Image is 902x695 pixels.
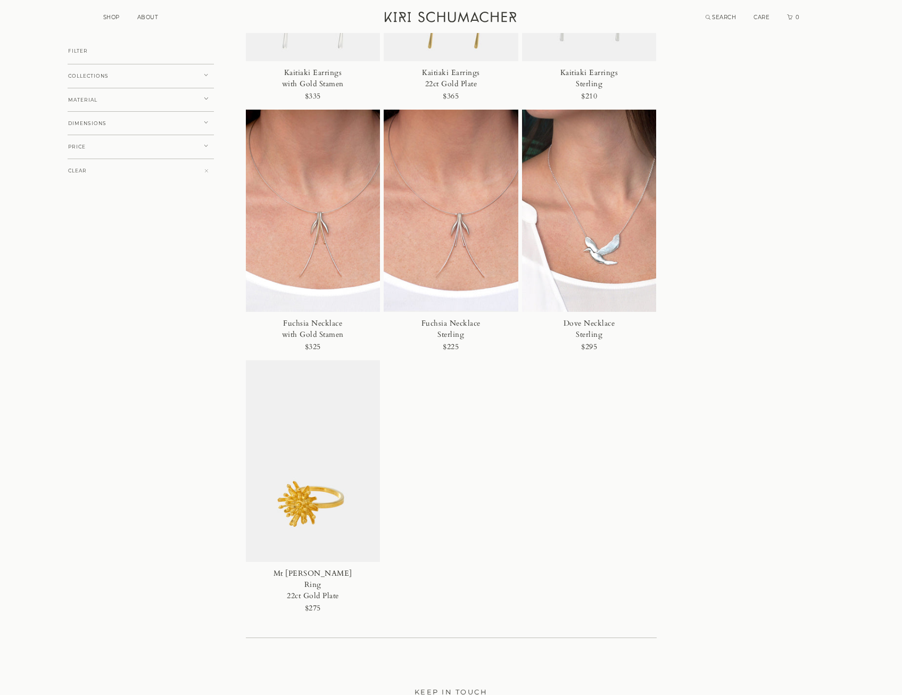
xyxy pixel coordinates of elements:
[68,168,87,173] span: CLEAR
[795,14,800,21] span: 0
[408,67,494,89] div: Kaitiaki Earrings 22ct Gold Plate
[443,89,459,104] div: $365
[270,318,356,340] div: Fuchsia Necklace with Gold Stamen
[546,318,632,340] div: Dove Necklace Sterling
[384,110,518,360] a: Fuchsia NecklaceSterling$225
[378,5,525,32] a: Kiri Schumacher Home
[137,14,159,21] a: ABOUT
[522,110,657,360] a: Dove NecklaceSterling$295
[443,340,459,354] div: $225
[712,14,736,21] span: SEARCH
[270,67,356,89] div: Kaitiaki Earrings with Gold Stamen
[246,360,380,562] img: Mt Cook Lily Ring 22ct Gold Plate
[246,110,380,360] a: Fuchsia Necklacewith Gold Stamen$325
[581,340,597,354] div: $295
[68,48,88,54] span: FILTER
[68,121,106,126] span: DIMENSIONS
[546,67,632,89] div: Kaitiaki Earrings Sterling
[706,14,737,21] a: Search
[270,568,356,601] div: Mt [PERSON_NAME] Ring 22ct Gold Plate
[408,318,494,340] div: Fuchsia Necklace Sterling
[787,14,800,21] a: Cart
[68,135,214,159] button: PRICE
[68,88,214,112] button: MATERIAL
[68,159,214,183] button: CLEAR
[68,64,214,88] button: COLLECTIONS
[246,110,380,312] img: Fuchsia Necklace with Gold Stamen
[68,111,214,136] button: DIMENSIONS
[68,73,109,79] span: COLLECTIONS
[103,14,120,21] a: SHOP
[68,97,97,103] span: MATERIAL
[68,144,86,150] span: PRICE
[754,14,769,21] a: CARE
[305,601,321,616] div: $275
[305,89,321,104] div: $335
[246,360,380,611] a: Mt [PERSON_NAME] Ring22ct Gold Plate$275
[384,110,518,312] img: Fuchsia Necklace Sterling
[522,110,657,312] img: Dove Necklace Sterling
[581,89,597,104] div: $210
[305,340,321,354] div: $325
